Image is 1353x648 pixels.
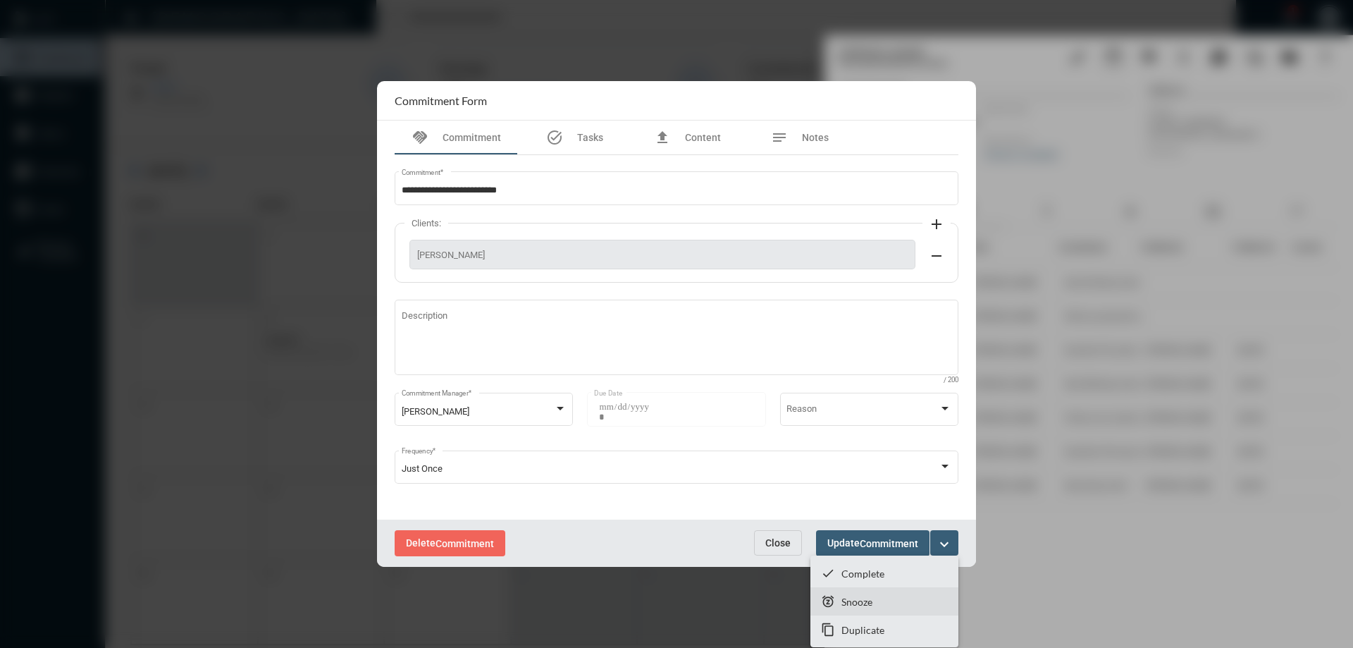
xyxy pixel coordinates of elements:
p: Duplicate [841,624,884,636]
mat-icon: content_copy [821,623,835,637]
mat-icon: snooze [821,594,835,609]
mat-icon: checkmark [821,566,835,580]
p: Complete [841,568,884,580]
p: Snooze [841,596,872,608]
